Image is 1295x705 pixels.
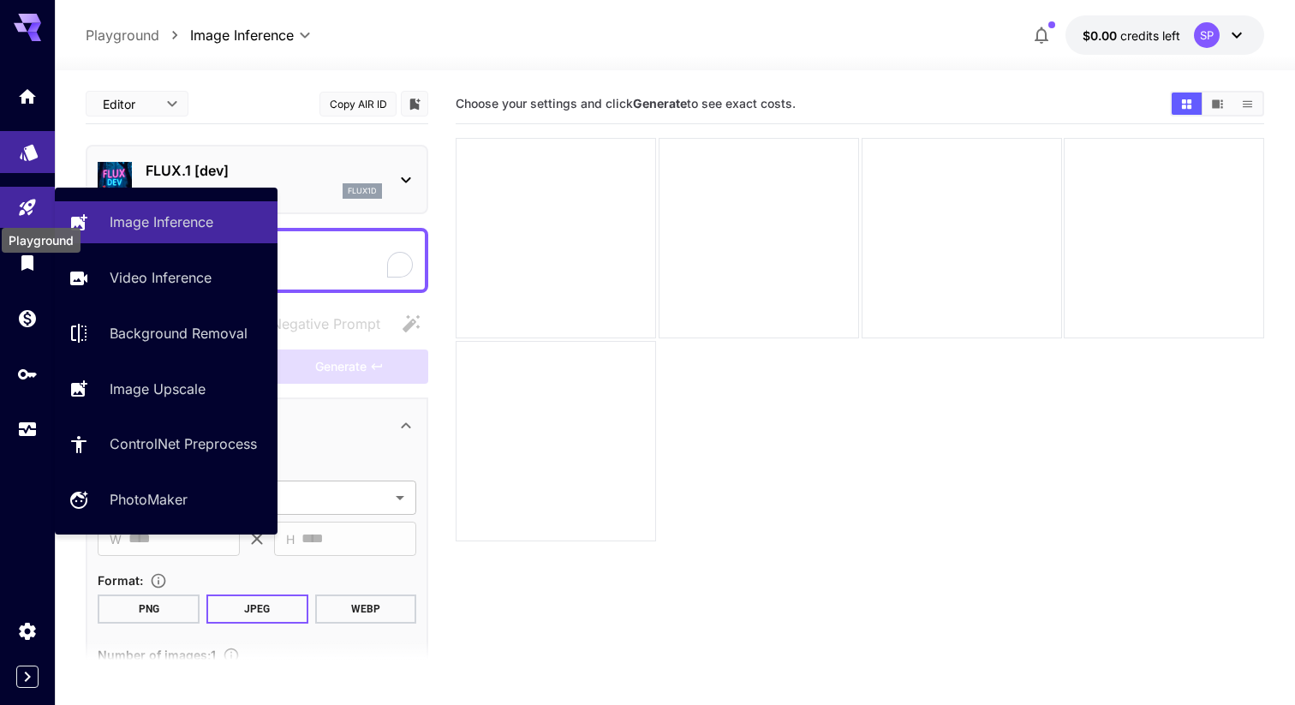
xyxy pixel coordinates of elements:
div: Wallet [17,302,38,324]
div: Show images in grid viewShow images in video viewShow images in list view [1170,91,1264,117]
a: Image Upscale [55,367,277,409]
div: Library [17,247,38,268]
div: Playground [17,191,38,212]
a: Background Removal [55,313,277,355]
div: SP [1194,22,1220,48]
button: Expand sidebar [16,666,39,688]
div: Usage [17,419,38,440]
div: Playground [2,228,81,253]
span: $0.00 [1083,28,1120,43]
div: Settings [17,620,38,642]
button: Show images in list view [1232,93,1262,115]
span: Image Inference [190,25,294,45]
span: credits left [1120,28,1180,43]
span: Choose your settings and click to see exact costs. [456,96,796,111]
div: API Keys [17,363,38,385]
a: Image Inference [55,201,277,243]
nav: breadcrumb [86,25,190,45]
div: Models [19,136,39,158]
div: Home [17,81,38,102]
p: Image Inference [110,212,213,232]
p: Video Inference [110,267,212,288]
a: ControlNet Preprocess [55,423,277,465]
b: Generate [633,96,687,111]
p: ControlNet Preprocess [110,433,257,454]
p: Background Removal [110,323,248,344]
p: PhotoMaker [110,489,188,510]
button: Show images in video view [1202,93,1232,115]
a: Video Inference [55,257,277,299]
button: $0.00 [1065,15,1264,55]
button: Show images in grid view [1172,93,1202,115]
a: PhotoMaker [55,479,277,521]
div: $0.00 [1083,27,1180,45]
p: Playground [86,25,159,45]
p: Image Upscale [110,379,206,399]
